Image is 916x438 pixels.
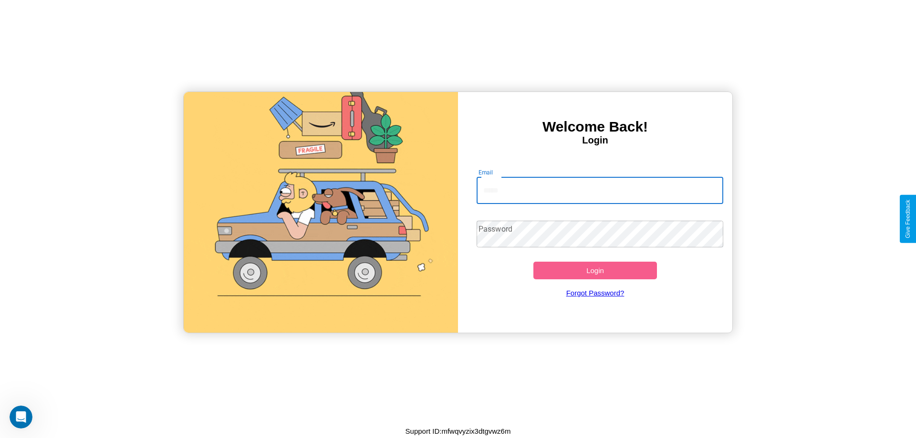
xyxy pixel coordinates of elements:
[184,92,458,333] img: gif
[458,135,732,146] h4: Login
[10,406,32,428] iframe: Intercom live chat
[905,200,911,238] div: Give Feedback
[458,119,732,135] h3: Welcome Back!
[406,425,511,438] p: Support ID: mfwqvyzix3dtgvwz6m
[533,262,657,279] button: Login
[472,279,719,306] a: Forgot Password?
[479,168,493,176] label: Email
